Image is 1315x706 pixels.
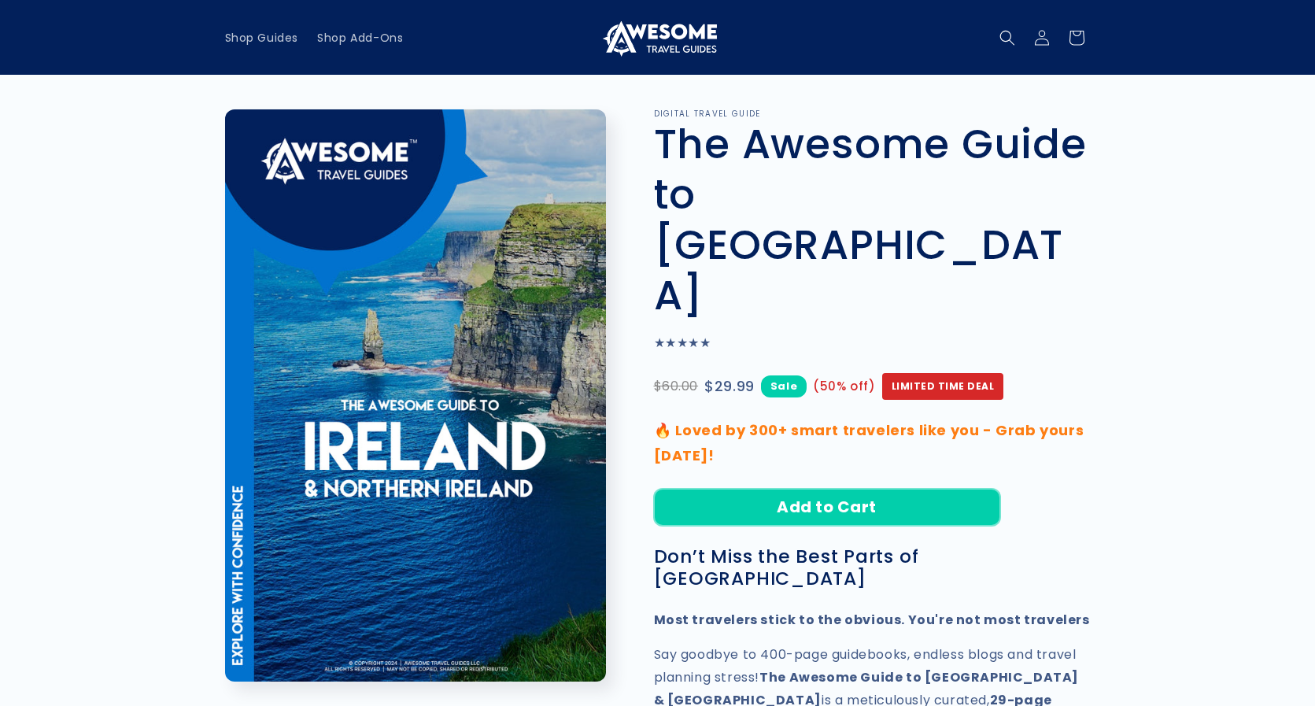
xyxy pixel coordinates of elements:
span: $29.99 [704,374,755,399]
p: DIGITAL TRAVEL GUIDE [654,109,1091,119]
p: ★★★★★ [654,332,1091,355]
h3: Don’t Miss the Best Parts of [GEOGRAPHIC_DATA] [654,545,1091,591]
span: Shop Add-Ons [317,31,403,45]
span: Sale [761,375,807,397]
summary: Search [990,20,1025,55]
a: Awesome Travel Guides [593,13,722,62]
span: Shop Guides [225,31,299,45]
img: Awesome Travel Guides [599,19,717,57]
button: Add to Cart [654,489,1000,526]
p: 🔥 Loved by 300+ smart travelers like you - Grab yours [DATE]! [654,418,1091,469]
a: Shop Guides [216,21,308,54]
h1: The Awesome Guide to [GEOGRAPHIC_DATA] [654,119,1091,320]
span: Limited Time Deal [882,373,1004,400]
span: (50% off) [813,375,875,397]
strong: Most travelers stick to the obvious. You're not most travelers [654,611,1090,629]
a: Shop Add-Ons [308,21,412,54]
span: $60.00 [654,375,699,398]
